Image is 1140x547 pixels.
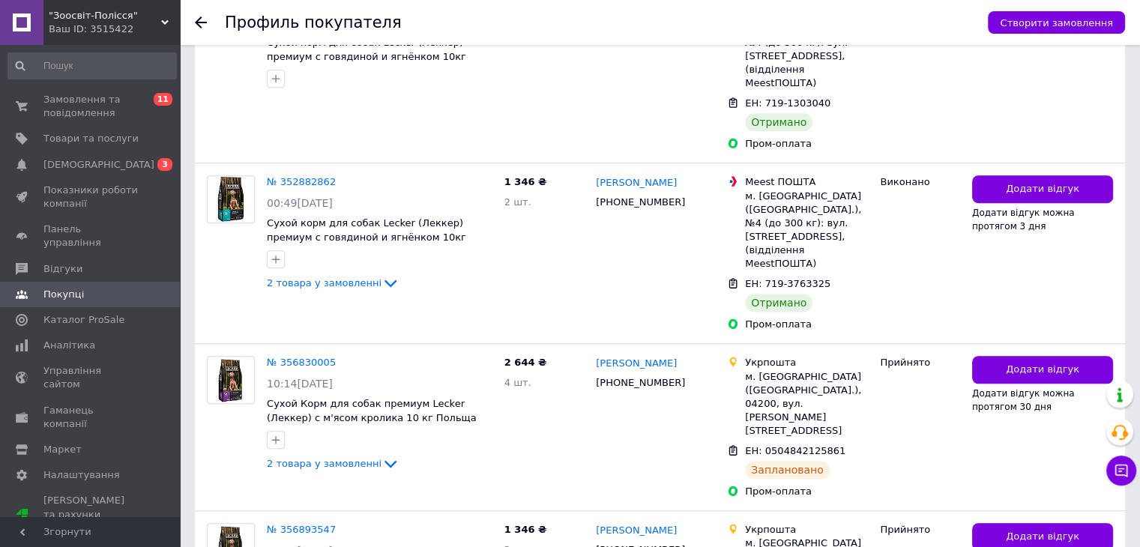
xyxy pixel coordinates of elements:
[880,175,960,189] div: Виконано
[43,262,82,276] span: Відгуки
[745,190,868,271] div: м. [GEOGRAPHIC_DATA] ([GEOGRAPHIC_DATA].), №4 (до 300 кг): вул. [STREET_ADDRESS], (відділення Mee...
[43,132,139,145] span: Товари та послуги
[596,524,677,538] a: [PERSON_NAME]
[596,357,677,371] a: [PERSON_NAME]
[504,377,531,388] span: 4 шт.
[1006,530,1079,544] span: Додати відгук
[745,175,868,189] div: Meest ПОШТА
[267,524,336,535] a: № 356893547
[267,378,333,390] span: 10:14[DATE]
[267,217,466,243] a: Сухой корм для собак Lecker (Леккер) премиум с говядиной и ягнёнком 10кг
[745,445,845,456] span: ЕН: 0504842125861
[596,176,677,190] a: [PERSON_NAME]
[43,93,139,120] span: Замовлення та повідомлення
[745,318,868,331] div: Пром-оплата
[43,339,95,352] span: Аналітика
[1006,182,1079,196] span: Додати відгук
[267,37,466,62] a: Сухой корм для собак Lecker (Леккер) премиум с говядиной и ягнёнком 10кг
[745,97,830,109] span: ЕН: 719-1303040
[504,176,546,187] span: 1 346 ₴
[1006,363,1079,377] span: Додати відгук
[972,208,1075,232] span: Додати відгук можна протягом 3 дня
[43,184,139,211] span: Показники роботи компанії
[745,370,868,438] div: м. [GEOGRAPHIC_DATA] ([GEOGRAPHIC_DATA].), 04200, вул. [PERSON_NAME][STREET_ADDRESS]
[504,357,546,368] span: 2 644 ₴
[207,175,255,223] a: Фото товару
[49,22,180,36] div: Ваш ID: 3515422
[43,288,84,301] span: Покупці
[745,8,868,90] div: м. [GEOGRAPHIC_DATA] ([GEOGRAPHIC_DATA].), №4 (до 300 кг): вул. [STREET_ADDRESS], (відділення Mee...
[745,113,812,131] div: Отримано
[43,494,139,535] span: [PERSON_NAME] та рахунки
[593,373,688,393] div: [PHONE_NUMBER]
[880,356,960,369] div: Прийнято
[745,294,812,312] div: Отримано
[43,443,82,456] span: Маркет
[157,158,172,171] span: 3
[267,277,381,288] span: 2 товара у замовленні
[43,404,139,431] span: Гаманець компанії
[267,398,477,423] a: Сухой Корм для собак премиум Lecker (Леккер) с м'ясом кролика 10 кг Польща
[43,223,139,250] span: Панель управління
[49,9,161,22] span: "Зоосвіт-Полісся"
[745,278,830,289] span: ЕН: 719-3763325
[972,175,1113,203] button: Додати відгук
[745,485,868,498] div: Пром-оплата
[154,93,172,106] span: 11
[217,176,244,223] img: Фото товару
[7,52,177,79] input: Пошук
[1000,17,1113,28] span: Створити замовлення
[43,158,154,172] span: [DEMOGRAPHIC_DATA]
[504,196,531,208] span: 2 шт.
[267,357,336,368] a: № 356830005
[504,524,546,535] span: 1 346 ₴
[267,458,381,469] span: 2 товара у замовленні
[218,357,244,403] img: Фото товару
[972,356,1113,384] button: Додати відгук
[593,193,688,212] div: [PHONE_NUMBER]
[225,13,402,31] h1: Профиль покупателя
[267,176,336,187] a: № 352882862
[745,137,868,151] div: Пром-оплата
[972,388,1075,412] span: Додати відгук можна протягом 30 дня
[745,523,868,537] div: Укрпошта
[195,16,207,28] div: Повернутися назад
[207,356,255,404] a: Фото товару
[43,364,139,391] span: Управління сайтом
[267,277,399,288] a: 2 товара у замовленні
[880,523,960,537] div: Прийнято
[745,356,868,369] div: Укрпошта
[267,197,333,209] span: 00:49[DATE]
[745,461,830,479] div: Заплановано
[1106,456,1136,486] button: Чат з покупцем
[43,313,124,327] span: Каталог ProSale
[43,468,120,482] span: Налаштування
[988,11,1125,34] button: Створити замовлення
[267,458,399,469] a: 2 товара у замовленні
